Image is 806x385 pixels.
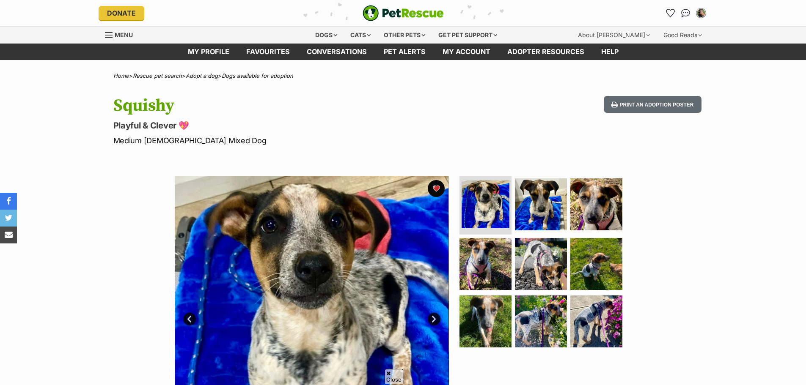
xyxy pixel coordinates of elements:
[298,44,375,60] a: conversations
[459,238,512,290] img: Photo of Squishy
[99,6,144,20] a: Donate
[593,44,627,60] a: Help
[515,295,567,347] img: Photo of Squishy
[570,178,622,230] img: Photo of Squishy
[499,44,593,60] a: Adopter resources
[515,238,567,290] img: Photo of Squishy
[179,44,238,60] a: My profile
[113,96,471,115] h1: Squishy
[434,44,499,60] a: My account
[238,44,298,60] a: Favourites
[697,9,705,17] img: Cynthia Tsao profile pic
[385,369,403,384] span: Close
[428,313,440,325] a: Next
[186,72,218,79] a: Adopt a dog
[375,44,434,60] a: Pet alerts
[664,6,677,20] a: Favourites
[679,6,693,20] a: Conversations
[309,27,343,44] div: Dogs
[570,295,622,347] img: Photo of Squishy
[432,27,503,44] div: Get pet support
[378,27,431,44] div: Other pets
[657,27,708,44] div: Good Reads
[570,238,622,290] img: Photo of Squishy
[664,6,708,20] ul: Account quick links
[133,72,182,79] a: Rescue pet search
[183,313,196,325] a: Prev
[113,135,471,146] p: Medium [DEMOGRAPHIC_DATA] Mixed Dog
[459,295,512,347] img: Photo of Squishy
[344,27,377,44] div: Cats
[681,9,690,17] img: chat-41dd97257d64d25036548639549fe6c8038ab92f7586957e7f3b1b290dea8141.svg
[572,27,656,44] div: About [PERSON_NAME]
[363,5,444,21] a: PetRescue
[115,31,133,38] span: Menu
[515,178,567,230] img: Photo of Squishy
[363,5,444,21] img: logo-e224e6f780fb5917bec1dbf3a21bbac754714ae5b6737aabdf751b685950b380.svg
[222,72,293,79] a: Dogs available for adoption
[604,96,701,113] button: Print an adoption poster
[113,72,129,79] a: Home
[462,180,509,228] img: Photo of Squishy
[428,180,445,197] button: favourite
[694,6,708,20] button: My account
[113,120,471,131] p: Playful & Clever 💖
[92,73,714,79] div: > > >
[105,27,139,42] a: Menu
